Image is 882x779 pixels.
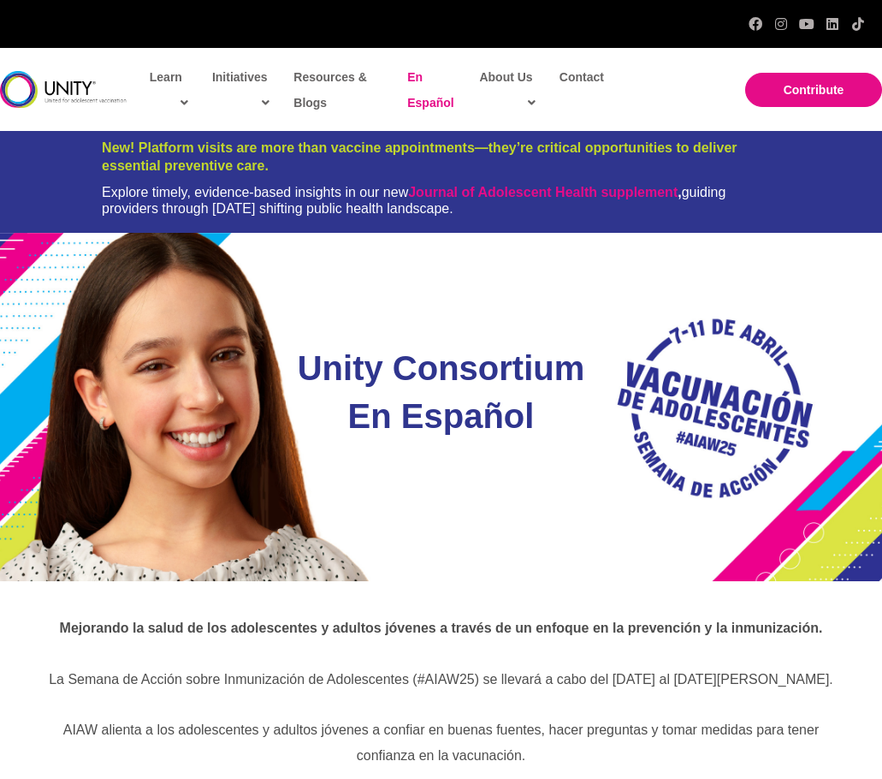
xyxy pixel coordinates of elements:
span: Learn [150,64,188,116]
span: En Español [407,70,453,110]
span: Resources & Blogs [293,70,367,110]
strong: Mejorando la salud de los adolescentes y adultos jóvenes a través de un enfoque en la prevención ... [60,621,823,635]
a: Facebook [749,17,762,31]
a: En Español [399,57,466,122]
a: Contribute [745,73,882,107]
strong: , [408,185,681,199]
a: About Us [471,57,542,122]
span: About Us [479,64,535,116]
a: YouTube [800,17,814,31]
a: TikTok [851,17,865,31]
span: Contribute [784,83,844,97]
a: Contact [551,57,611,97]
a: Resources & Blogs [285,57,390,122]
span: Unity Consortium En Español [298,349,585,435]
a: Journal of Adolescent Health supplement [408,185,678,199]
p: AIAW alienta a los adolescentes y adultos jóvenes a confiar en buenas fuentes, hacer preguntas y ... [34,717,848,768]
span: Initiatives [212,64,269,116]
a: LinkedIn [826,17,839,31]
p: La Semana de Acción sobre Inmunización de Adolescentes (#AIAW25) se llevará a cabo del [DATE] al ... [34,667,848,693]
a: Instagram [774,17,788,31]
div: Explore timely, evidence-based insights in our new guiding providers through [DATE] shifting publ... [102,184,780,217]
span: New! Platform visits are more than vaccine appointments—they’re critical opportunities to deliver... [102,140,737,173]
span: Contact [559,70,604,84]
